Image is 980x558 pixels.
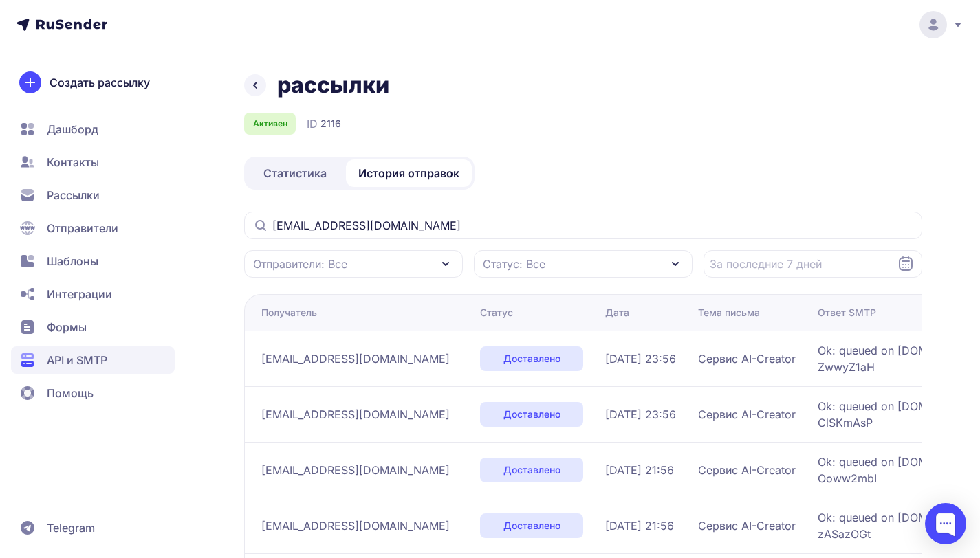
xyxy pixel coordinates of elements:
[253,256,347,272] span: Отправители: Все
[47,286,112,302] span: Интеграции
[50,74,150,91] span: Создать рассылку
[261,462,450,478] span: [EMAIL_ADDRESS][DOMAIN_NAME]
[605,462,674,478] span: [DATE] 21:56
[261,406,450,423] span: [EMAIL_ADDRESS][DOMAIN_NAME]
[605,306,629,320] div: Дата
[818,306,876,320] div: Ответ SMTP
[605,350,676,367] span: [DATE] 23:56
[320,117,341,131] span: 2116
[11,514,175,542] a: Telegram
[358,165,459,181] span: История отправок
[503,519,560,533] span: Доставлено
[503,352,560,366] span: Доставлено
[605,406,676,423] span: [DATE] 23:56
[698,406,796,423] span: Сервис AI-Creator
[346,159,472,187] a: История отправок
[47,319,87,335] span: Формы
[261,306,317,320] div: Получатель
[698,462,796,478] span: Сервис AI-Creator
[698,306,760,320] div: Тема письма
[483,256,545,272] span: Статус: Все
[480,306,513,320] div: Статус
[605,517,674,534] span: [DATE] 21:56
[261,350,450,367] span: [EMAIL_ADDRESS][DOMAIN_NAME]
[503,408,560,421] span: Доставлено
[307,115,341,132] div: ID
[47,352,107,368] span: API и SMTP
[47,385,94,401] span: Помощь
[698,350,796,367] span: Сервис AI-Creator
[47,520,95,536] span: Telegram
[47,121,98,137] span: Дашборд
[47,187,100,203] span: Рассылки
[503,463,560,477] span: Доставлено
[261,517,450,534] span: [EMAIL_ADDRESS][DOMAIN_NAME]
[253,118,287,129] span: Активен
[698,517,796,534] span: Сервис AI-Creator
[704,250,922,278] input: Datepicker input
[47,154,99,170] span: Контакты
[277,71,389,99] h1: рассылки
[247,159,343,187] a: Статистика
[47,220,118,236] span: Отправители
[47,253,98,269] span: Шаблоны
[244,212,922,239] input: Поиск
[263,165,327,181] span: Статистика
